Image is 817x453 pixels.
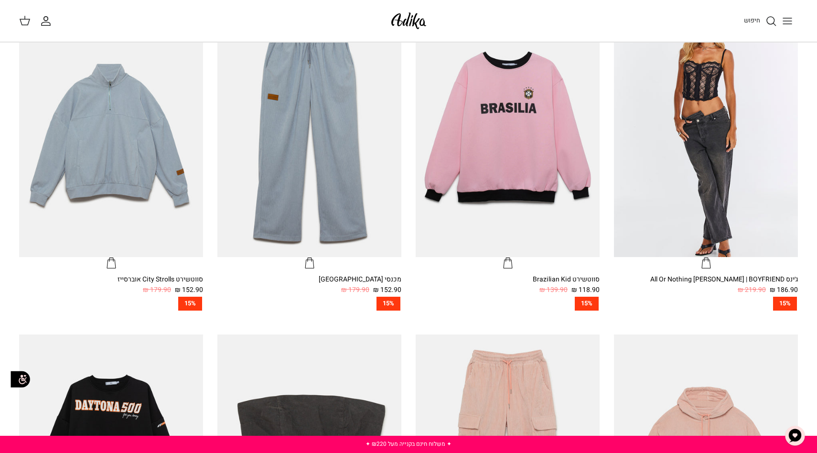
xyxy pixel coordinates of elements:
[781,421,809,450] button: צ'אט
[614,274,798,285] div: ג׳ינס All Or Nothing [PERSON_NAME] | BOYFRIEND
[571,285,600,295] span: 118.90 ₪
[416,297,600,311] a: 15%
[614,274,798,296] a: ג׳ינס All Or Nothing [PERSON_NAME] | BOYFRIEND 186.90 ₪ 219.90 ₪
[614,12,798,270] a: ג׳ינס All Or Nothing קריס-קרוס | BOYFRIEND
[539,285,568,295] span: 139.90 ₪
[770,285,798,295] span: 186.90 ₪
[341,285,369,295] span: 179.90 ₪
[19,12,203,270] a: סווטשירט City Strolls אוברסייז
[575,297,599,311] span: 15%
[217,274,401,285] div: מכנסי [GEOGRAPHIC_DATA]
[7,367,33,393] img: accessibility_icon02.svg
[217,12,401,270] a: מכנסי טרנינג City strolls
[777,11,798,32] button: Toggle menu
[175,285,203,295] span: 152.90 ₪
[178,297,202,311] span: 15%
[376,297,400,311] span: 15%
[744,16,760,25] span: חיפוש
[40,15,55,27] a: החשבון שלי
[19,274,203,285] div: סווטשירט City Strolls אוברסייז
[365,440,451,448] a: ✦ משלוח חינם בקנייה מעל ₪220 ✦
[744,15,777,27] a: חיפוש
[614,297,798,311] a: 15%
[416,274,600,296] a: סווטשירט Brazilian Kid 118.90 ₪ 139.90 ₪
[217,274,401,296] a: מכנסי [GEOGRAPHIC_DATA] 152.90 ₪ 179.90 ₪
[388,10,429,32] img: Adika IL
[373,285,401,295] span: 152.90 ₪
[738,285,766,295] span: 219.90 ₪
[416,274,600,285] div: סווטשירט Brazilian Kid
[19,274,203,296] a: סווטשירט City Strolls אוברסייז 152.90 ₪ 179.90 ₪
[217,297,401,311] a: 15%
[143,285,171,295] span: 179.90 ₪
[416,12,600,270] a: סווטשירט Brazilian Kid
[773,297,797,311] span: 15%
[19,297,203,311] a: 15%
